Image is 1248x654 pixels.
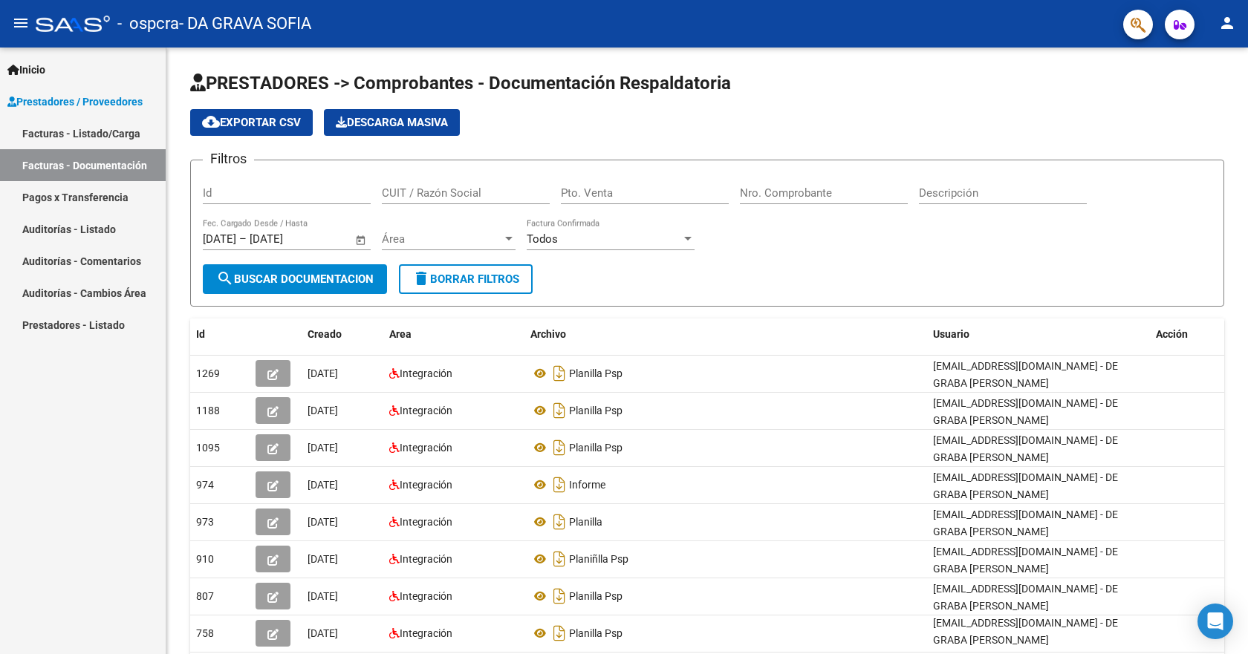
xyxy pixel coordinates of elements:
[203,232,236,246] input: Fecha inicio
[933,360,1118,389] span: [EMAIL_ADDRESS][DOMAIN_NAME] - DE GRABA [PERSON_NAME]
[400,405,452,416] span: Integración
[196,627,214,639] span: 758
[400,367,452,379] span: Integración
[569,442,623,454] span: Planilla Psp
[933,471,1118,500] span: [EMAIL_ADDRESS][DOMAIN_NAME] - DE GRABA [PERSON_NAME]
[216,272,374,286] span: Buscar Documentacion
[308,590,338,602] span: [DATE]
[412,269,430,287] mat-icon: delete
[530,328,566,340] span: Archivo
[196,590,214,602] span: 807
[933,397,1118,426] span: [EMAIL_ADDRESS][DOMAIN_NAME] - DE GRABA [PERSON_NAME]
[382,232,502,246] span: Área
[400,627,452,639] span: Integración
[190,318,250,350] datatable-header-cell: Id
[569,516,602,528] span: Planilla
[308,442,338,454] span: [DATE]
[196,442,220,454] span: 1095
[203,264,387,294] button: Buscar Documentacion
[196,553,214,565] span: 910
[308,627,338,639] span: [DATE]
[1218,14,1236,32] mat-icon: person
[927,318,1150,350] datatable-header-cell: Usuario
[190,109,313,136] button: Exportar CSV
[239,232,247,246] span: –
[250,232,322,246] input: Fecha fin
[569,479,605,491] span: Informe
[1150,318,1224,350] datatable-header-cell: Acción
[383,318,524,350] datatable-header-cell: Area
[400,516,452,528] span: Integración
[933,546,1118,575] span: [EMAIL_ADDRESS][DOMAIN_NAME] - DE GRABA [PERSON_NAME]
[550,584,569,608] i: Descargar documento
[7,62,45,78] span: Inicio
[933,583,1118,612] span: [EMAIL_ADDRESS][DOMAIN_NAME] - DE GRABA [PERSON_NAME]
[550,399,569,422] i: Descargar documento
[400,479,452,491] span: Integración
[400,442,452,454] span: Integración
[550,510,569,534] i: Descargar documento
[412,272,519,286] span: Borrar Filtros
[569,405,623,416] span: Planilla Psp
[550,362,569,385] i: Descargar documento
[569,553,628,565] span: Planiñlla Psp
[308,553,338,565] span: [DATE]
[336,116,448,129] span: Descarga Masiva
[933,434,1118,463] span: [EMAIL_ADDRESS][DOMAIN_NAME] - DE GRABA [PERSON_NAME]
[527,232,558,246] span: Todos
[399,264,533,294] button: Borrar Filtros
[308,367,338,379] span: [DATE]
[933,509,1118,537] span: [EMAIL_ADDRESS][DOMAIN_NAME] - DE GRABA [PERSON_NAME]
[203,148,254,169] h3: Filtros
[308,479,338,491] span: [DATE]
[308,516,338,528] span: [DATE]
[202,113,220,131] mat-icon: cloud_download
[569,627,623,639] span: Planilla Psp
[216,269,234,287] mat-icon: search
[353,232,370,249] button: Open calendar
[400,590,452,602] span: Integración
[196,328,205,340] span: Id
[400,553,452,565] span: Integración
[302,318,383,350] datatable-header-cell: Creado
[196,367,220,379] span: 1269
[524,318,927,350] datatable-header-cell: Archivo
[324,109,460,136] button: Descarga Masiva
[550,473,569,497] i: Descargar documento
[569,590,623,602] span: Planilla Psp
[933,328,969,340] span: Usuario
[179,7,311,40] span: - DA GRAVA SOFIA
[190,73,731,94] span: PRESTADORES -> Comprobantes - Documentación Respaldatoria
[117,7,179,40] span: - ospcra
[389,328,412,340] span: Area
[12,14,30,32] mat-icon: menu
[550,547,569,571] i: Descargar documento
[196,516,214,528] span: 973
[308,405,338,416] span: [DATE]
[308,328,342,340] span: Creado
[569,367,623,379] span: Planilla Psp
[7,94,143,110] span: Prestadores / Proveedores
[550,436,569,460] i: Descargar documento
[324,109,460,136] app-download-masive: Descarga masiva de comprobantes (adjuntos)
[550,621,569,645] i: Descargar documento
[196,479,214,491] span: 974
[202,116,301,129] span: Exportar CSV
[196,405,220,416] span: 1188
[1197,604,1233,639] div: Open Intercom Messenger
[1156,328,1188,340] span: Acción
